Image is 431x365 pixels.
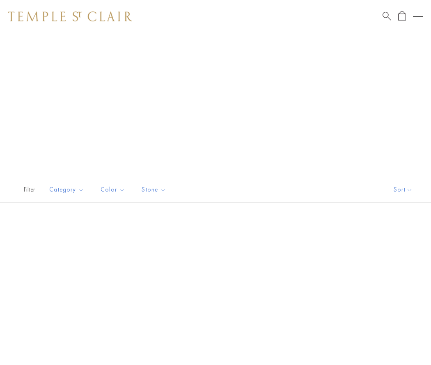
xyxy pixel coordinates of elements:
[375,177,431,202] button: Show sort by
[413,12,423,21] button: Open navigation
[96,185,131,195] span: Color
[94,180,131,199] button: Color
[43,180,90,199] button: Category
[8,12,132,21] img: Temple St. Clair
[45,185,90,195] span: Category
[135,180,172,199] button: Stone
[398,11,406,21] a: Open Shopping Bag
[138,185,172,195] span: Stone
[383,11,391,21] a: Search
